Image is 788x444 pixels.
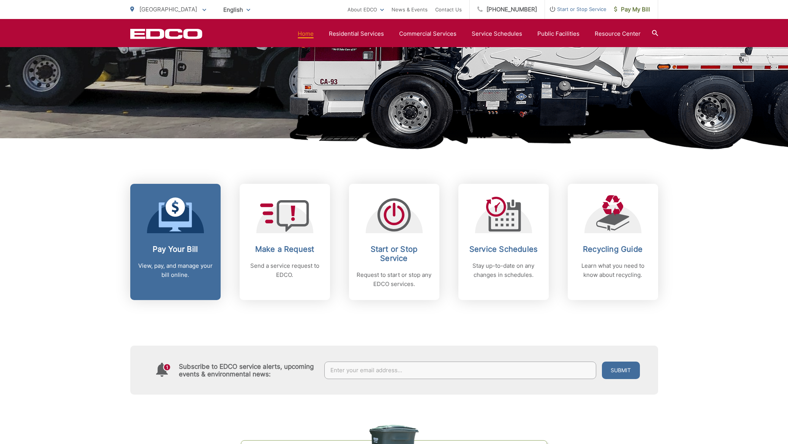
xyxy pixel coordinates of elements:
[218,3,256,16] span: English
[399,29,456,38] a: Commercial Services
[602,362,640,379] button: Submit
[247,261,322,280] p: Send a service request to EDCO.
[130,184,221,300] a: Pay Your Bill View, pay, and manage your bill online.
[466,245,541,254] h2: Service Schedules
[575,261,651,280] p: Learn what you need to know about recycling.
[240,184,330,300] a: Make a Request Send a service request to EDCO.
[139,6,197,13] span: [GEOGRAPHIC_DATA]
[138,261,213,280] p: View, pay, and manage your bill online.
[575,245,651,254] h2: Recycling Guide
[568,184,658,300] a: Recycling Guide Learn what you need to know about recycling.
[298,29,314,38] a: Home
[466,261,541,280] p: Stay up-to-date on any changes in schedules.
[329,29,384,38] a: Residential Services
[392,5,428,14] a: News & Events
[472,29,522,38] a: Service Schedules
[179,363,317,378] h4: Subscribe to EDCO service alerts, upcoming events & environmental news:
[537,29,580,38] a: Public Facilities
[357,270,432,289] p: Request to start or stop any EDCO services.
[324,362,596,379] input: Enter your email address...
[247,245,322,254] h2: Make a Request
[595,29,641,38] a: Resource Center
[458,184,549,300] a: Service Schedules Stay up-to-date on any changes in schedules.
[435,5,462,14] a: Contact Us
[357,245,432,263] h2: Start or Stop Service
[614,5,650,14] span: Pay My Bill
[130,28,202,39] a: EDCD logo. Return to the homepage.
[347,5,384,14] a: About EDCO
[138,245,213,254] h2: Pay Your Bill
